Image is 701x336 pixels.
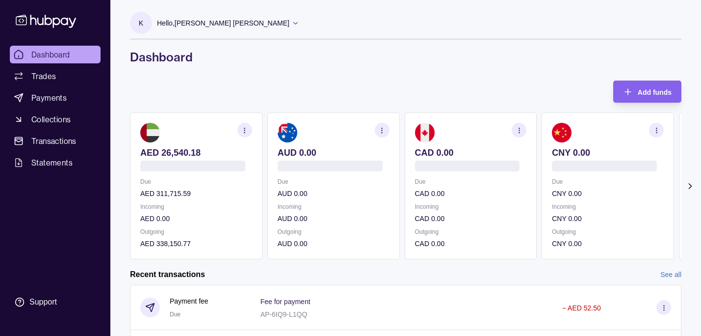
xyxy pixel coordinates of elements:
p: AUD 0.00 [278,188,389,199]
span: Collections [31,113,71,125]
p: Fee for payment [260,298,311,306]
p: AED 311,715.59 [140,188,252,199]
img: au [278,123,297,142]
a: See all [660,269,681,280]
span: Dashboard [31,49,70,60]
p: Incoming [415,201,527,212]
span: Due [170,311,181,318]
span: Payments [31,92,67,104]
p: Incoming [140,201,252,212]
p: CAD 0.00 [415,147,527,158]
p: CAD 0.00 [415,213,527,224]
h1: Dashboard [130,49,681,65]
a: Dashboard [10,46,101,63]
p: Incoming [552,201,664,212]
p: Payment fee [170,296,208,307]
p: CNY 0.00 [552,213,664,224]
div: Support [29,297,57,308]
p: AUD 0.00 [278,147,389,158]
p: AED 26,540.18 [140,147,252,158]
p: Incoming [278,201,389,212]
a: Transactions [10,132,101,150]
a: Statements [10,154,101,171]
span: Trades [31,70,56,82]
p: − AED 52.50 [562,304,601,312]
a: Trades [10,67,101,85]
p: AP-6IQ9-L1QQ [260,310,308,318]
p: AUD 0.00 [278,238,389,249]
img: ca [415,123,435,142]
p: AED 0.00 [140,213,252,224]
a: Support [10,292,101,312]
p: CNY 0.00 [552,238,664,249]
p: AUD 0.00 [278,213,389,224]
p: Due [278,176,389,187]
img: ae [140,123,160,142]
p: Outgoing [278,226,389,237]
a: Payments [10,89,101,107]
span: Statements [31,157,73,168]
p: K [139,18,143,28]
p: CNY 0.00 [552,147,664,158]
p: CAD 0.00 [415,188,527,199]
p: Due [415,176,527,187]
img: cn [552,123,571,142]
p: Due [140,176,252,187]
p: Outgoing [140,226,252,237]
p: CNY 0.00 [552,188,664,199]
p: Outgoing [415,226,527,237]
a: Collections [10,111,101,128]
span: Add funds [638,88,672,96]
h2: Recent transactions [130,269,205,280]
p: AED 338,150.77 [140,238,252,249]
span: Transactions [31,135,77,147]
button: Add funds [613,81,681,103]
p: Outgoing [552,226,664,237]
p: Hello, [PERSON_NAME] [PERSON_NAME] [157,18,289,28]
p: CAD 0.00 [415,238,527,249]
p: Due [552,176,664,187]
